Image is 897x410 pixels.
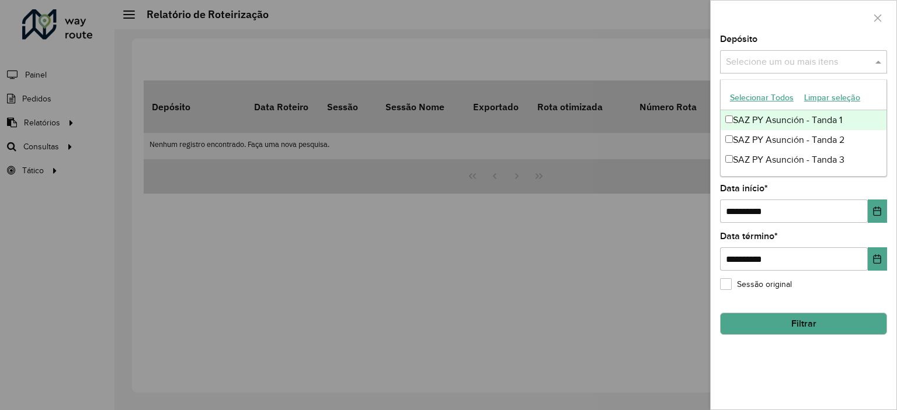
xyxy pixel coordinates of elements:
button: Limpar seleção [799,89,865,107]
button: Choose Date [868,199,887,223]
ng-dropdown-panel: Options list [720,79,887,177]
button: Selecionar Todos [725,89,799,107]
label: Data término [720,229,778,243]
label: Depósito [720,32,757,46]
button: Filtrar [720,313,887,335]
div: SAZ PY Asunción - Tanda 1 [721,110,886,130]
div: SAZ PY Asunción - Tanda 2 [721,130,886,150]
label: Sessão original [720,278,792,290]
div: SAZ PY Asunción - Tanda 3 [721,150,886,170]
button: Choose Date [868,247,887,271]
label: Data início [720,181,768,195]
